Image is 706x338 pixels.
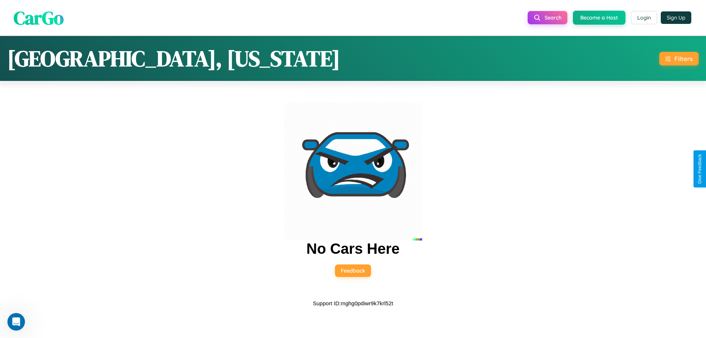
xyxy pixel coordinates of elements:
button: Search [528,11,567,24]
p: Support ID: mghg0pdiwr9k7krl52t [313,298,393,308]
button: Become a Host [573,11,625,25]
h1: [GEOGRAPHIC_DATA], [US_STATE] [7,43,340,74]
h2: No Cars Here [306,241,399,257]
button: Login [631,11,657,24]
img: car [284,102,422,241]
button: Feedback [335,264,371,277]
div: Give Feedback [697,154,702,184]
span: CarGo [14,5,64,30]
button: Filters [659,52,699,65]
div: Filters [674,55,693,63]
iframe: Intercom live chat [7,313,25,331]
span: Search [545,14,561,21]
button: Sign Up [661,11,691,24]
